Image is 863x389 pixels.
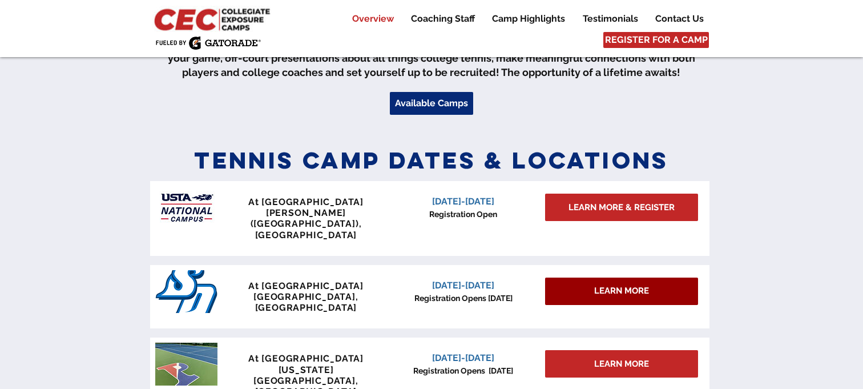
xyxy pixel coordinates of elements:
[248,280,364,291] span: At [GEOGRAPHIC_DATA]
[152,6,275,32] img: CEC Logo Primary_edited.jpg
[545,278,698,305] div: LEARN MORE
[346,12,400,26] p: Overview
[155,343,217,386] img: penn tennis courts with logo.jpeg
[432,196,494,207] span: [DATE]-[DATE]
[413,366,513,375] span: Registration Opens [DATE]
[594,358,649,370] span: LEARN MORE
[344,12,402,26] a: Overview
[251,207,362,240] span: [PERSON_NAME] ([GEOGRAPHIC_DATA]), [GEOGRAPHIC_DATA]
[594,285,649,297] span: LEARN MORE
[194,146,669,175] span: Tennis Camp Dates & Locations
[605,34,708,46] span: REGISTER FOR A CAMP
[568,202,675,214] span: LEARN MORE & REGISTER
[395,97,468,110] span: Available Camps
[432,352,494,363] span: [DATE]-[DATE]
[402,12,483,26] a: Coaching Staff
[157,9,705,78] span: Your pathway starts here at CEC tennis! The premier camps are designed for junior tennis players ...
[405,12,481,26] p: Coaching Staff
[432,280,494,291] span: [DATE]-[DATE]
[248,196,364,207] span: At [GEOGRAPHIC_DATA]
[603,32,709,48] a: REGISTER FOR A CAMP
[647,12,712,26] a: Contact Us
[390,92,473,115] a: Available Camps
[334,12,712,26] nav: Site
[483,12,574,26] a: Camp Highlights
[414,294,513,303] span: Registration Opens [DATE]
[155,186,217,229] img: USTA Campus image_edited.jpg
[155,270,217,313] img: San_Diego_Toreros_logo.png
[253,291,358,313] span: [GEOGRAPHIC_DATA], [GEOGRAPHIC_DATA]
[545,350,698,378] a: LEARN MORE
[429,210,497,219] span: Registration Open
[650,12,709,26] p: Contact Us
[248,353,364,375] span: At [GEOGRAPHIC_DATA][US_STATE]
[486,12,571,26] p: Camp Highlights
[574,12,646,26] a: Testimonials
[155,36,261,50] img: Fueled by Gatorade.png
[577,12,644,26] p: Testimonials
[545,194,698,221] a: LEARN MORE & REGISTER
